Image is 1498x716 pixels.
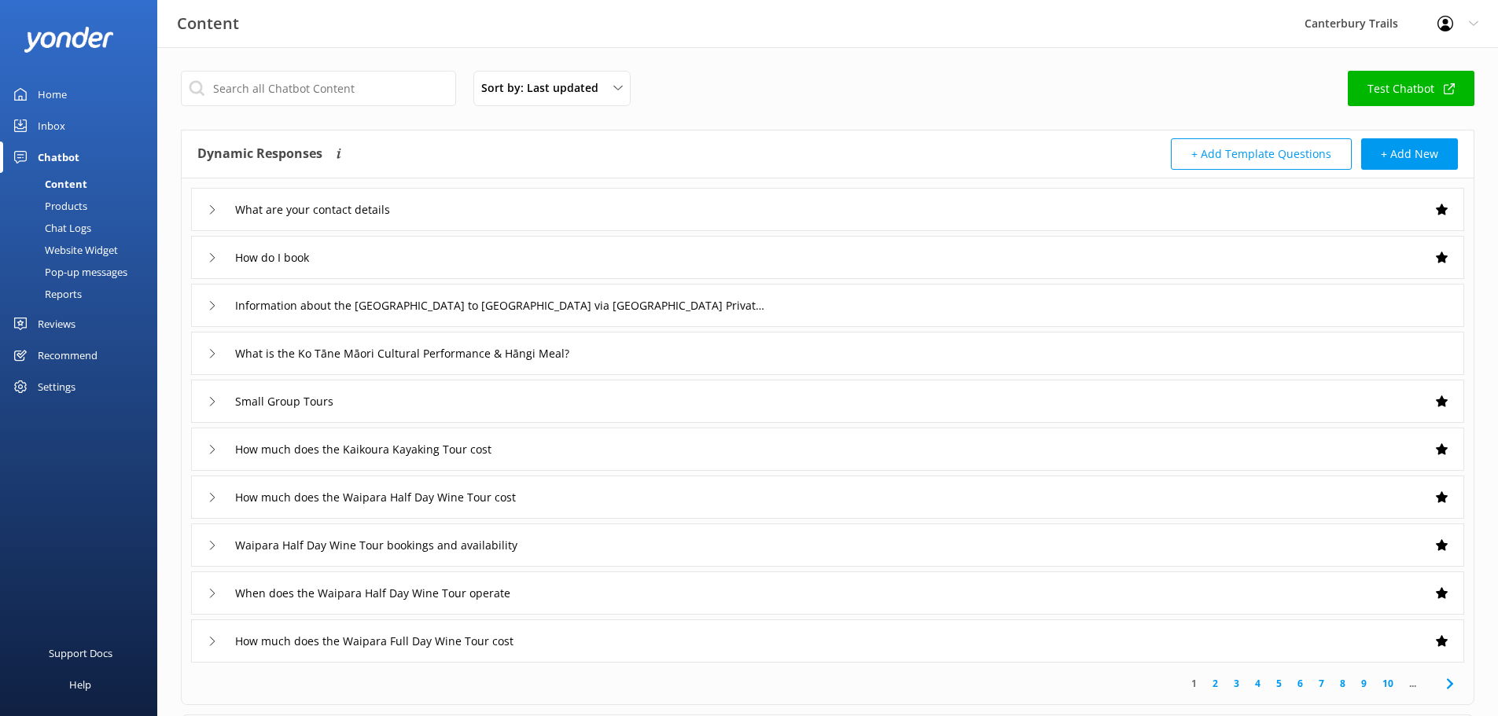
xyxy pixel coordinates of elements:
a: Content [9,173,157,195]
button: + Add New [1361,138,1458,170]
div: Pop-up messages [9,261,127,283]
div: Home [38,79,67,110]
div: Settings [38,371,75,402]
div: Chatbot [38,141,79,173]
div: Inbox [38,110,65,141]
a: 3 [1226,676,1247,691]
a: Test Chatbot [1348,71,1474,106]
div: Support Docs [49,637,112,669]
a: 4 [1247,676,1268,691]
span: ... [1401,676,1424,691]
a: 9 [1353,676,1375,691]
div: Content [9,173,87,195]
a: Pop-up messages [9,261,157,283]
a: 5 [1268,676,1290,691]
div: Recommend [38,340,98,371]
h4: Dynamic Responses [197,138,322,170]
img: yonder-white-logo.png [24,27,114,53]
a: 8 [1332,676,1353,691]
div: Reviews [38,308,75,340]
h3: Content [177,11,239,36]
div: Reports [9,283,82,305]
a: Reports [9,283,157,305]
input: Search all Chatbot Content [181,71,456,106]
a: Website Widget [9,239,157,261]
a: 7 [1311,676,1332,691]
a: Chat Logs [9,217,157,239]
div: Chat Logs [9,217,91,239]
div: Help [69,669,91,700]
a: Products [9,195,157,217]
button: + Add Template Questions [1171,138,1352,170]
a: 6 [1290,676,1311,691]
div: Products [9,195,87,217]
a: 10 [1375,676,1401,691]
span: Sort by: Last updated [481,79,608,97]
a: 2 [1205,676,1226,691]
div: Website Widget [9,239,118,261]
a: 1 [1183,676,1205,691]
